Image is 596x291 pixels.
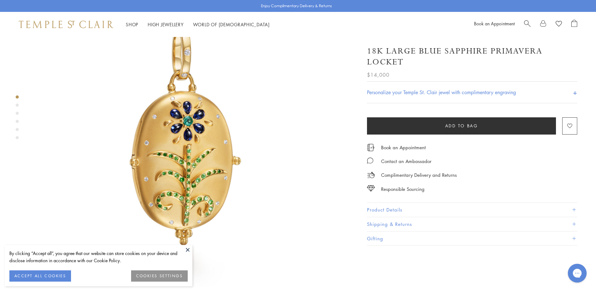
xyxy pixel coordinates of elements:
h4: + [573,86,577,98]
h1: 18K Large Blue Sapphire Primavera Locket [367,46,577,68]
a: Open Shopping Bag [571,20,577,29]
div: Contact an Ambassador [381,157,431,165]
div: By clicking “Accept all”, you agree that our website can store cookies on your device and disclos... [9,250,188,264]
a: ShopShop [126,21,138,28]
div: Product gallery navigation [16,94,19,144]
a: High JewelleryHigh Jewellery [148,21,184,28]
button: Gifting [367,232,577,246]
button: Product Details [367,203,577,217]
button: Add to bag [367,117,556,135]
img: MessageIcon-01_2.svg [367,157,373,164]
a: World of [DEMOGRAPHIC_DATA]World of [DEMOGRAPHIC_DATA] [193,21,270,28]
div: Responsible Sourcing [381,185,425,193]
span: Add to bag [445,122,478,129]
nav: Main navigation [126,21,270,28]
iframe: Gorgias live chat messenger [565,262,590,285]
a: View Wishlist [556,20,562,29]
a: Book an Appointment [381,144,426,151]
span: $14,000 [367,71,390,79]
a: Book an Appointment [474,20,515,27]
a: Search [524,20,531,29]
h4: Personalize your Temple St. Clair jewel with complimentary engraving [367,89,516,96]
p: Enjoy Complimentary Delivery & Returns [261,3,332,9]
img: icon_appointment.svg [367,144,374,151]
button: COOKIES SETTINGS [131,270,188,282]
p: Complimentary Delivery and Returns [381,171,457,179]
button: Shipping & Returns [367,217,577,231]
img: icon_sourcing.svg [367,185,375,191]
img: icon_delivery.svg [367,171,375,179]
img: Temple St. Clair [19,21,113,28]
button: ACCEPT ALL COOKIES [9,270,71,282]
